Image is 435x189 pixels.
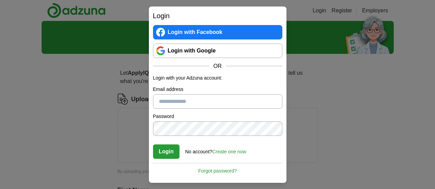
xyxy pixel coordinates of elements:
div: No account? [185,144,246,155]
span: OR [209,62,226,70]
label: Password [153,113,282,120]
a: Create one now [212,149,246,154]
h2: Login [153,11,282,21]
button: Login [153,144,180,159]
a: Login with Google [153,44,282,58]
a: Login with Facebook [153,25,282,39]
p: Login with your Adzuna account: [153,74,282,82]
label: Email address [153,86,282,93]
a: Forgot password? [153,163,282,175]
